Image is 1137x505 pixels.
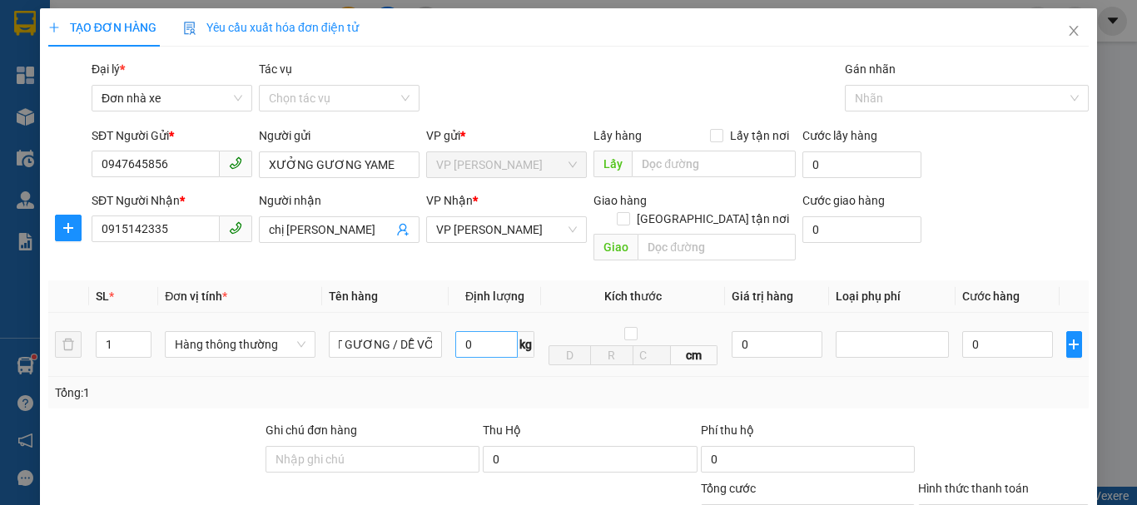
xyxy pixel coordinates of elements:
[329,331,442,358] input: VD: Bàn, Ghế
[329,290,378,303] span: Tên hàng
[92,126,252,145] div: SĐT Người Gửi
[802,151,921,178] input: Cước lấy hàng
[229,156,242,170] span: phone
[17,26,95,104] img: logo
[175,332,305,357] span: Hàng thông thường
[436,152,577,177] span: VP Linh Đàm
[962,290,1020,303] span: Cước hàng
[518,331,534,358] span: kg
[732,290,793,303] span: Giá trị hàng
[732,331,822,358] input: 0
[593,129,642,142] span: Lấy hàng
[162,86,310,101] strong: : [DOMAIN_NAME]
[48,21,156,34] span: TẠO ĐƠN HÀNG
[123,28,350,46] strong: CÔNG TY TNHH VĨNH QUANG
[55,215,82,241] button: plus
[549,345,591,365] input: D
[633,345,671,365] input: C
[92,191,252,210] div: SĐT Người Nhận
[436,217,577,242] span: VP LÊ HỒNG PHONG
[1050,8,1097,55] button: Close
[701,421,915,446] div: Phí thu hộ
[630,210,796,228] span: [GEOGRAPHIC_DATA] tận nơi
[671,345,718,365] span: cm
[92,62,125,76] span: Đại lý
[169,49,304,67] strong: PHIẾU GỬI HÀNG
[1067,24,1080,37] span: close
[593,194,647,207] span: Giao hàng
[802,194,885,207] label: Cước giao hàng
[802,216,921,243] input: Cước giao hàng
[266,446,479,473] input: Ghi chú đơn hàng
[483,423,521,437] span: Thu Hộ
[632,151,796,177] input: Dọc đường
[183,21,359,34] span: Yêu cầu xuất hóa đơn điện tử
[701,482,756,495] span: Tổng cước
[845,62,896,76] label: Gán nhãn
[102,86,242,111] span: Đơn nhà xe
[48,22,60,33] span: plus
[593,151,632,177] span: Lấy
[396,223,410,236] span: user-add
[56,221,81,235] span: plus
[465,290,524,303] span: Định lượng
[1067,338,1081,351] span: plus
[55,331,82,358] button: delete
[183,22,196,35] img: icon
[590,345,633,365] input: R
[593,234,638,260] span: Giao
[55,384,440,402] div: Tổng: 1
[165,290,227,303] span: Đơn vị tính
[96,290,109,303] span: SL
[723,126,796,145] span: Lấy tận nơi
[259,62,292,76] label: Tác vụ
[182,70,290,82] strong: Hotline : 0889 23 23 23
[259,126,420,145] div: Người gửi
[266,423,357,437] label: Ghi chú đơn hàng
[426,126,587,145] div: VP gửi
[259,191,420,210] div: Người nhận
[638,234,796,260] input: Dọc đường
[1066,331,1082,358] button: plus
[918,482,1029,495] label: Hình thức thanh toán
[162,88,201,101] span: Website
[229,221,242,235] span: phone
[604,290,662,303] span: Kích thước
[829,280,956,313] th: Loại phụ phí
[426,194,473,207] span: VP Nhận
[802,129,877,142] label: Cước lấy hàng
